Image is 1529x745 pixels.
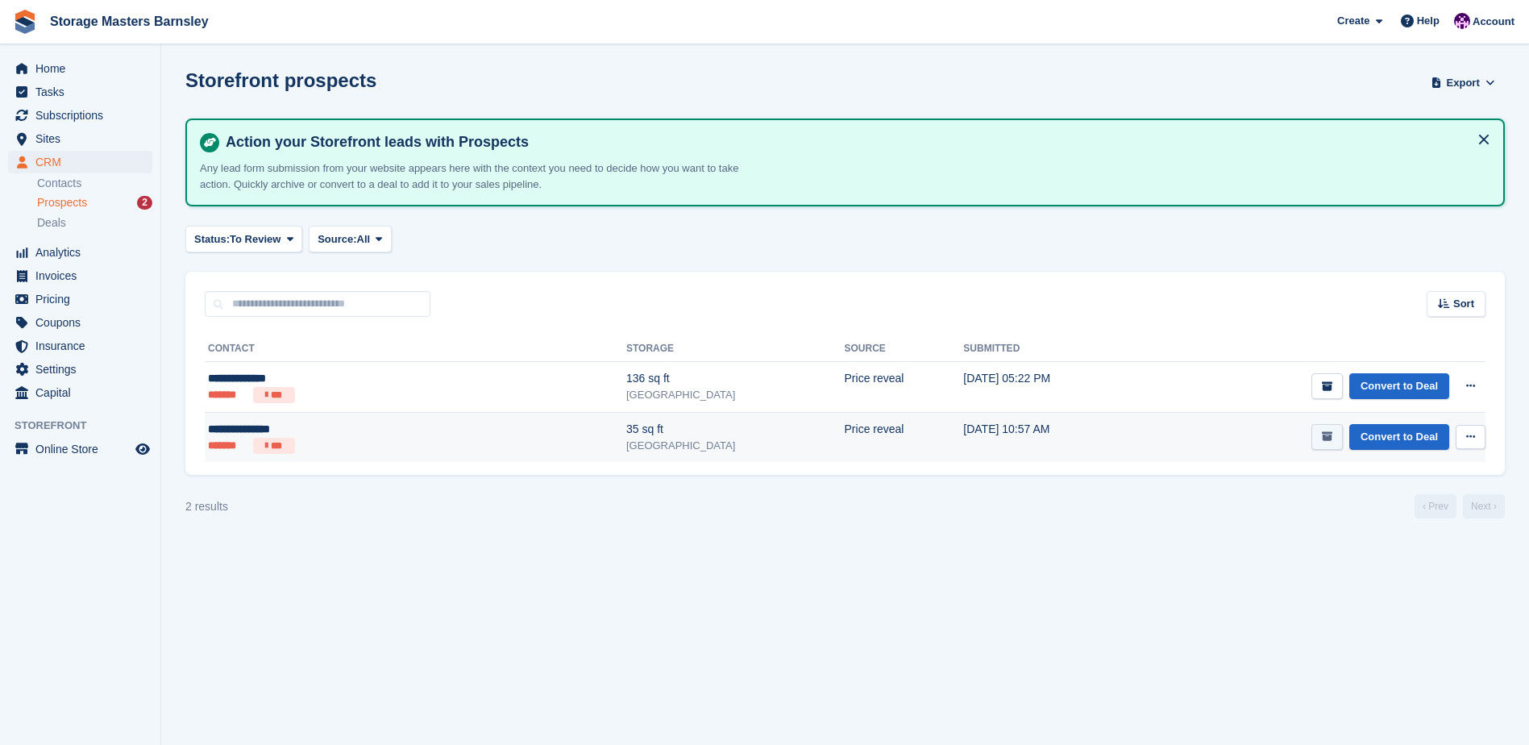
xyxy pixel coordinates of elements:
[626,370,845,387] div: 136 sq ft
[35,104,132,127] span: Subscriptions
[1453,296,1474,312] span: Sort
[35,311,132,334] span: Coupons
[35,57,132,80] span: Home
[8,358,152,381] a: menu
[1427,69,1498,96] button: Export
[357,231,371,248] span: All
[1447,75,1480,91] span: Export
[1473,14,1514,30] span: Account
[35,288,132,310] span: Pricing
[626,438,845,454] div: [GEOGRAPHIC_DATA]
[35,127,132,150] span: Sites
[35,335,132,357] span: Insurance
[845,412,964,462] td: Price reveal
[8,311,152,334] a: menu
[1337,13,1369,29] span: Create
[230,231,280,248] span: To Review
[205,336,626,362] th: Contact
[15,418,160,434] span: Storefront
[626,336,845,362] th: Storage
[1411,494,1508,518] nav: Page
[845,362,964,413] td: Price reveal
[37,195,87,210] span: Prospects
[1415,494,1456,518] a: Previous
[35,358,132,381] span: Settings
[185,69,376,91] h1: Storefront prospects
[8,264,152,287] a: menu
[1417,13,1440,29] span: Help
[309,226,392,252] button: Source: All
[1463,494,1505,518] a: Next
[8,104,152,127] a: menu
[8,127,152,150] a: menu
[44,8,215,35] a: Storage Masters Barnsley
[185,226,302,252] button: Status: To Review
[1454,13,1470,29] img: Louise Masters
[963,362,1137,413] td: [DATE] 05:22 PM
[318,231,356,248] span: Source:
[35,381,132,404] span: Capital
[8,288,152,310] a: menu
[37,214,152,231] a: Deals
[37,215,66,231] span: Deals
[8,438,152,460] a: menu
[35,438,132,460] span: Online Store
[963,412,1137,462] td: [DATE] 10:57 AM
[8,151,152,173] a: menu
[963,336,1137,362] th: Submitted
[8,381,152,404] a: menu
[845,336,964,362] th: Source
[37,176,152,191] a: Contacts
[37,194,152,211] a: Prospects 2
[35,81,132,103] span: Tasks
[35,241,132,264] span: Analytics
[133,439,152,459] a: Preview store
[1349,373,1449,400] a: Convert to Deal
[35,151,132,173] span: CRM
[13,10,37,34] img: stora-icon-8386f47178a22dfd0bd8f6a31ec36ba5ce8667c1dd55bd0f319d3a0aa187defe.svg
[626,421,845,438] div: 35 sq ft
[185,498,228,515] div: 2 results
[35,264,132,287] span: Invoices
[194,231,230,248] span: Status:
[8,241,152,264] a: menu
[8,57,152,80] a: menu
[1349,424,1449,451] a: Convert to Deal
[626,387,845,403] div: [GEOGRAPHIC_DATA]
[8,81,152,103] a: menu
[219,133,1490,152] h4: Action your Storefront leads with Prospects
[137,196,152,210] div: 2
[200,160,764,192] p: Any lead form submission from your website appears here with the context you need to decide how y...
[8,335,152,357] a: menu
